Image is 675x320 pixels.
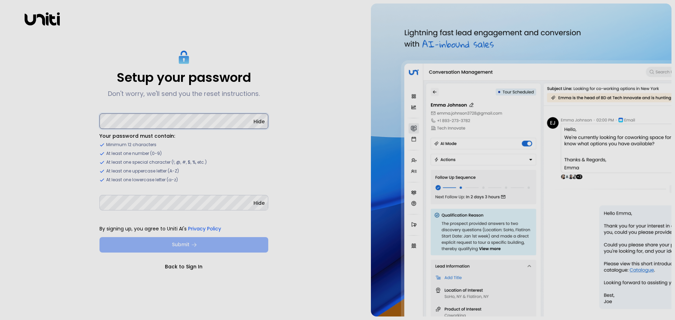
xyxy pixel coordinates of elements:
span: At least one special character (!, @, #, $, %, etc.) [106,159,207,165]
img: auth-hero.png [371,4,671,316]
p: By signing up, you agree to Uniti AI's [99,225,268,232]
button: Submit [99,237,268,253]
span: Minimum 12 characters [106,142,156,148]
button: Hide [253,200,265,207]
span: At least one number (0-9) [106,150,162,157]
span: At least one uppercase letter (A-Z) [106,168,179,174]
span: At least one lowercase letter (a-z) [106,177,178,183]
button: Hide [253,118,265,125]
a: Privacy Policy [188,225,221,232]
li: Your password must contain: [99,132,268,139]
p: Don't worry, we'll send you the reset instructions. [108,90,260,98]
a: Back to Sign In [99,263,268,270]
p: Setup your password [117,70,251,85]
